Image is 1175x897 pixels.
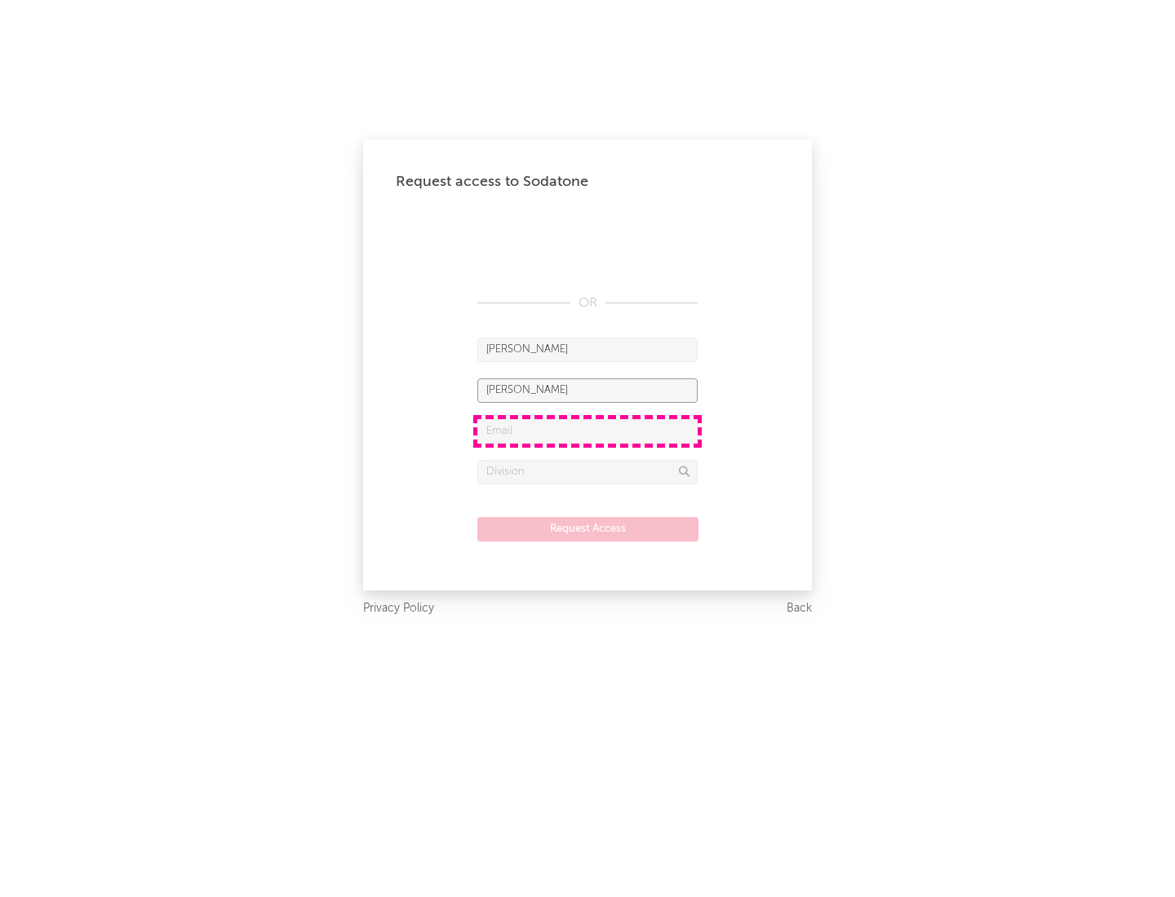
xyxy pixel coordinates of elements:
[787,599,812,619] a: Back
[363,599,434,619] a: Privacy Policy
[477,517,698,541] button: Request Access
[477,294,698,313] div: OR
[477,338,698,362] input: First Name
[477,460,698,484] input: Division
[477,378,698,403] input: Last Name
[477,419,698,444] input: Email
[396,172,779,192] div: Request access to Sodatone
